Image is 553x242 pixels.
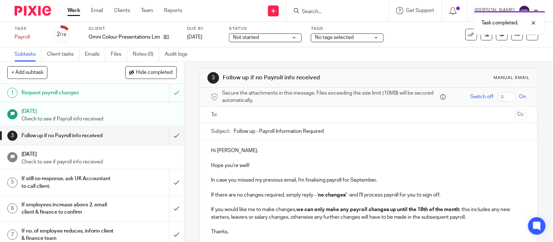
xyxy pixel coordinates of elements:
[222,90,439,104] span: Secure the attachments in this message. Files exceeding the size limit (10MB) will be secured aut...
[22,173,115,192] h1: If still no response, ask UK Accountant to call client.
[22,115,177,123] p: Check to see if Payroll info received
[22,87,115,98] h1: Request payroll changes
[211,162,526,169] p: Hope you're well!
[229,26,302,32] label: Status
[22,106,177,115] h1: [DATE]
[223,74,384,82] h1: Follow up if no Payroll info received
[22,149,177,158] h1: [DATE]
[7,203,17,214] div: 6
[89,26,178,32] label: Client
[22,199,115,218] h1: If employees increase above 2, email client & finance to confirm
[22,130,115,141] h1: Follow up if no Payroll info received
[519,5,530,17] img: svg%3E
[57,30,67,39] div: 2
[211,176,526,184] p: In case you missed my previous email, I'm finalising payroll for September.
[471,93,494,100] span: Switch off
[318,193,350,198] strong: no changes' -
[22,158,177,166] p: Check to see if payroll info received
[7,230,17,240] div: 7
[211,191,526,199] p: If there are no changes required, simply reply - ' and I'll process payroll for you to sign off.
[67,7,80,14] a: Work
[7,131,17,141] div: 3
[125,66,177,79] button: Hide completed
[47,47,79,62] a: Client tasks
[15,6,51,16] img: Pixie
[91,7,103,14] a: Email
[164,7,182,14] a: Reports
[15,47,42,62] a: Subtasks
[233,35,259,40] span: Not started
[7,66,47,79] button: + Add subtask
[211,147,526,154] p: Hi [PERSON_NAME],
[85,47,105,62] a: Emails
[7,88,17,98] div: 1
[315,35,354,40] span: No tags selected
[114,7,130,14] a: Clients
[136,70,173,76] span: Hide completed
[211,206,526,221] p: If you would like me to make changes, ; this includes any new starters, leavers or salary changes...
[296,207,460,212] strong: we can only make any payroll changes up until the 18th of the month
[187,26,220,32] label: Due by
[187,35,202,40] span: [DATE]
[211,228,526,235] p: Thanks,
[165,47,193,62] a: Audit logs
[211,111,219,118] label: To:
[494,75,530,81] div: Manual email
[515,109,526,120] button: Cc
[89,33,160,41] p: Omni Colour Presentations Limited
[111,47,127,62] a: Files
[519,93,526,100] span: On
[15,33,44,41] div: Payroll
[482,19,518,27] p: Task completed.
[207,72,219,84] div: 3
[15,26,44,32] label: Task
[211,128,230,135] label: Subject:
[60,33,67,37] small: /16
[133,47,159,62] a: Notes (0)
[7,178,17,188] div: 5
[141,7,153,14] a: Team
